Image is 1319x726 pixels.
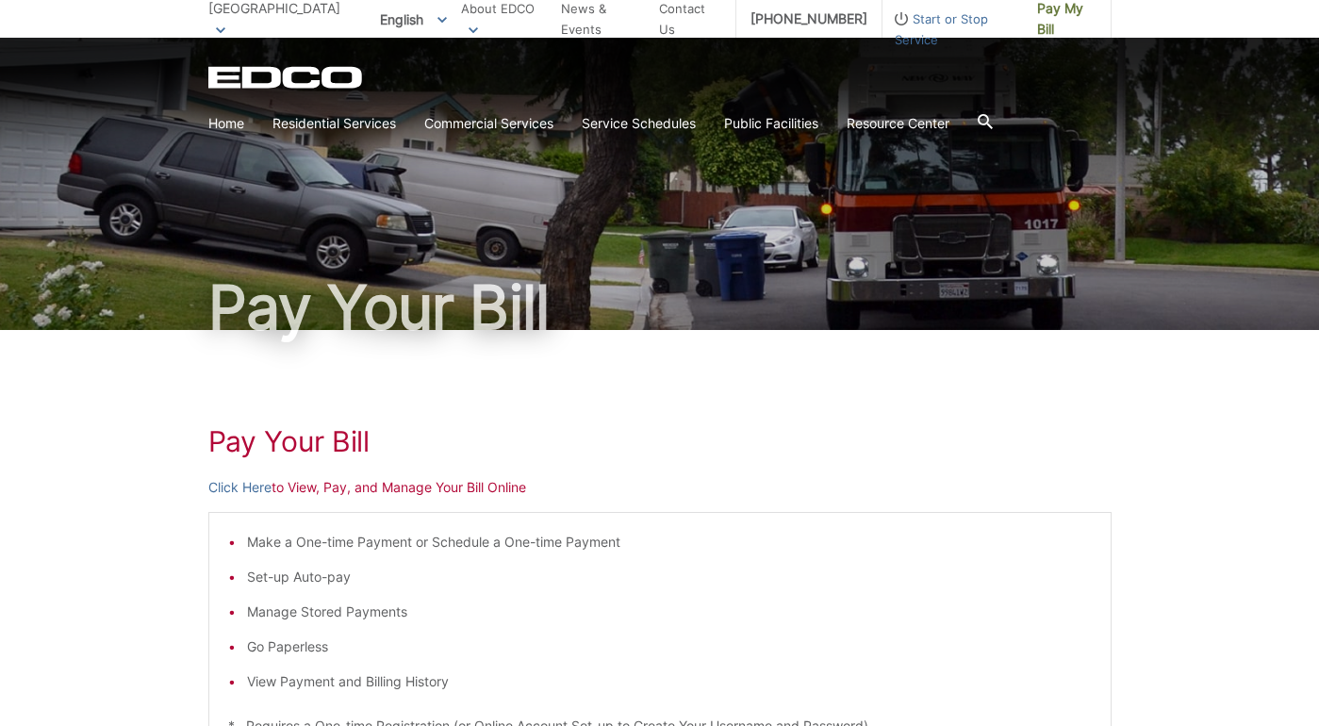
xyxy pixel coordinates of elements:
[247,602,1092,622] li: Manage Stored Payments
[208,477,272,498] a: Click Here
[847,113,949,134] a: Resource Center
[208,477,1112,498] p: to View, Pay, and Manage Your Bill Online
[208,113,244,134] a: Home
[208,66,365,89] a: EDCD logo. Return to the homepage.
[424,113,553,134] a: Commercial Services
[366,4,461,35] span: English
[724,113,818,134] a: Public Facilities
[247,567,1092,587] li: Set-up Auto-pay
[247,636,1092,657] li: Go Paperless
[272,113,396,134] a: Residential Services
[582,113,696,134] a: Service Schedules
[208,277,1112,338] h1: Pay Your Bill
[247,532,1092,553] li: Make a One-time Payment or Schedule a One-time Payment
[208,424,1112,458] h1: Pay Your Bill
[247,671,1092,692] li: View Payment and Billing History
